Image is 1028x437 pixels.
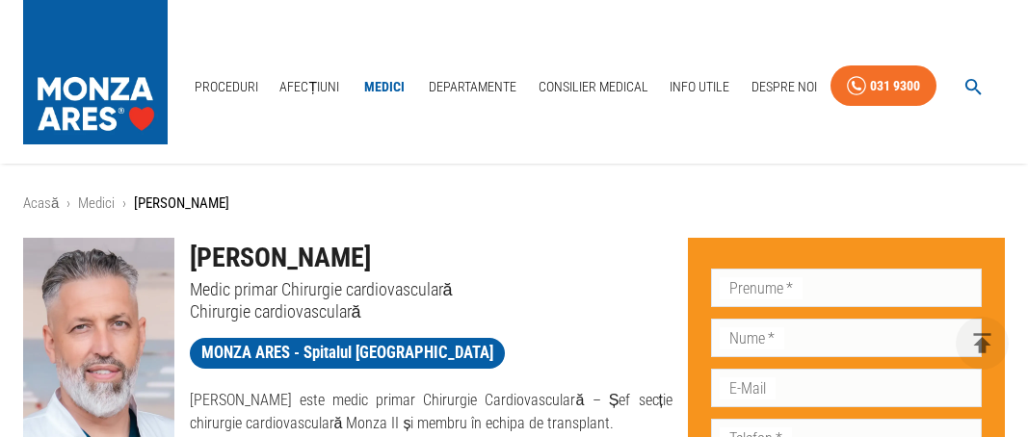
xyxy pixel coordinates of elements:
p: [PERSON_NAME] [134,193,229,215]
button: delete [956,317,1009,370]
a: MONZA ARES - Spitalul [GEOGRAPHIC_DATA] [190,338,505,369]
p: Chirurgie cardiovasculară [190,300,673,322]
a: Medici [354,67,415,107]
p: Medic primar Chirurgie cardiovasculară [190,278,673,300]
a: Consilier Medical [531,67,656,107]
a: 031 9300 [830,65,936,107]
a: Afecțiuni [272,67,347,107]
span: MONZA ARES - Spitalul [GEOGRAPHIC_DATA] [190,341,505,365]
a: Info Utile [662,67,737,107]
a: Departamente [421,67,524,107]
nav: breadcrumb [23,193,1005,215]
a: Acasă [23,194,59,212]
a: Despre Noi [744,67,825,107]
h1: [PERSON_NAME] [190,238,673,278]
li: › [66,193,70,215]
a: Medici [78,194,115,212]
p: [PERSON_NAME] este medic primar Chirurgie Cardiovasculară – Șef secție chirurgie cardiovasculară ... [190,389,673,435]
a: Proceduri [187,67,266,107]
li: › [122,193,126,215]
div: 031 9300 [870,74,920,98]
